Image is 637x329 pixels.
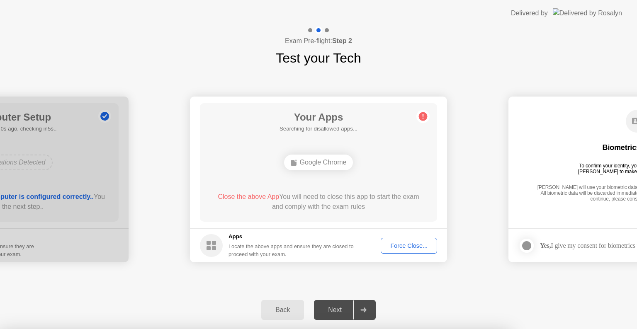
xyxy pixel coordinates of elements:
h5: Apps [229,232,354,241]
strong: Yes, [540,242,551,249]
div: Force Close... [384,242,434,249]
span: Close the above App [218,193,279,200]
h5: Searching for disallowed apps... [280,125,357,133]
h1: Your Apps [280,110,357,125]
b: Step 2 [332,37,352,44]
div: Google Chrome [284,155,353,170]
div: Next [316,306,353,314]
div: Locate the above apps and ensure they are closed to proceed with your exam. [229,242,354,258]
div: You will need to close this app to start the exam and comply with the exam rules [212,192,425,212]
img: Delivered by Rosalyn [553,8,622,18]
div: Back [264,306,301,314]
h1: Test your Tech [276,48,361,68]
div: Delivered by [511,8,548,18]
h4: Exam Pre-flight: [285,36,352,46]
